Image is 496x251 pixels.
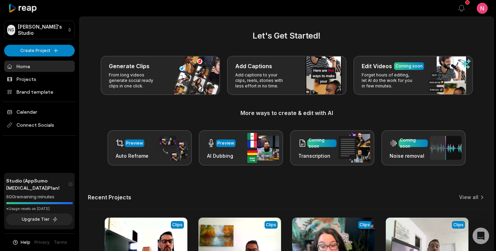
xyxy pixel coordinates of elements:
[4,86,75,97] a: Brand template
[6,177,68,191] span: Studio (AppSumo [MEDICAL_DATA]) Plan!
[235,62,272,70] h3: Add Captions
[430,136,462,160] img: noise_removal.png
[400,137,426,149] div: Coming soon
[7,25,15,35] div: NS
[395,63,423,69] div: Coming soon
[109,72,162,89] p: From long videos generate social ready clips in one click.
[362,72,415,89] p: Forget hours of editing, let AI do the work for you in few minutes.
[473,228,489,244] div: Open Intercom Messenger
[339,133,370,163] img: transcription.png
[309,137,335,149] div: Coming soon
[12,239,30,245] button: Help
[156,135,188,161] img: auto_reframe.png
[459,194,478,201] a: View all
[88,109,485,117] h3: More ways to create & edit with AI
[390,152,428,159] h3: Noise removal
[54,239,67,245] a: Terms
[4,119,75,131] span: Connect Socials
[88,194,131,201] h2: Recent Projects
[126,140,143,146] div: Preview
[34,239,50,245] a: Privacy
[247,133,279,163] img: ai_dubbing.png
[21,239,30,245] span: Help
[4,106,75,117] a: Calendar
[4,73,75,85] a: Projects
[4,45,75,56] button: Create Project
[362,62,392,70] h3: Edit Videos
[298,152,337,159] h3: Transcription
[116,152,148,159] h3: Auto Reframe
[88,30,485,42] h2: Let's Get Started!
[18,24,65,36] p: [PERSON_NAME]'s Studio
[207,152,236,159] h3: AI Dubbing
[6,213,73,225] button: Upgrade Tier
[4,61,75,72] a: Home
[217,140,234,146] div: Preview
[109,62,149,70] h3: Generate Clips
[6,206,73,211] div: *Usage resets on [DATE]
[6,194,73,200] div: 600 remaining minutes
[235,72,289,89] p: Add captions to your clips, reels, stories with less effort in no time.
